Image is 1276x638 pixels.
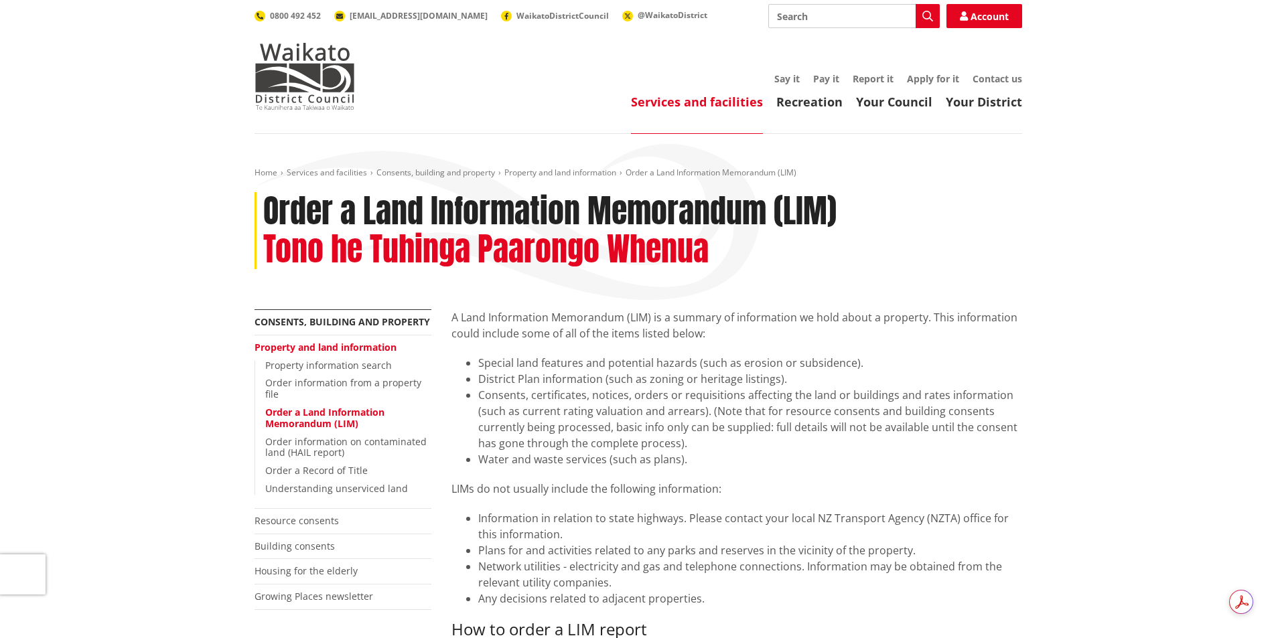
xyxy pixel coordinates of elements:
[350,10,488,21] span: [EMAIL_ADDRESS][DOMAIN_NAME]
[853,72,894,85] a: Report it
[516,10,609,21] span: WaikatoDistrictCouncil
[265,406,384,430] a: Order a Land Information Memorandum (LIM)
[768,4,940,28] input: Search input
[622,9,707,21] a: @WaikatoDistrict
[265,376,421,400] a: Order information from a property file
[478,387,1022,451] li: Consents, certificates, notices, orders or requisitions affecting the land or buildings and rates...
[334,10,488,21] a: [EMAIL_ADDRESS][DOMAIN_NAME]
[478,510,1022,542] li: Information in relation to state highways. Please contact your local NZ Transport Agency (NZTA) o...
[774,72,800,85] a: Say it
[504,167,616,178] a: Property and land information
[907,72,959,85] a: Apply for it
[376,167,495,178] a: Consents, building and property
[265,464,368,477] a: Order a Record of Title
[263,192,837,231] h1: Order a Land Information Memorandum (LIM)
[501,10,609,21] a: WaikatoDistrictCouncil
[973,72,1022,85] a: Contact us
[270,10,321,21] span: 0800 492 452
[255,514,339,527] a: Resource consents
[478,558,1022,590] li: Network utilities - electricity and gas and telephone connections. Information may be obtained fr...
[946,4,1022,28] a: Account
[638,9,707,21] span: @WaikatoDistrict
[946,94,1022,110] a: Your District
[255,167,1022,179] nav: breadcrumb
[265,359,392,372] a: Property information search
[631,94,763,110] a: Services and facilities
[255,315,430,328] a: Consents, building and property
[776,94,843,110] a: Recreation
[478,355,1022,371] li: Special land features and potential hazards (such as erosion or subsidence).
[255,43,355,110] img: Waikato District Council - Te Kaunihera aa Takiwaa o Waikato
[478,371,1022,387] li: District Plan information (such as zoning or heritage listings).
[813,72,839,85] a: Pay it
[255,540,335,552] a: Building consents
[255,341,397,353] a: Property and land information
[478,590,1022,607] li: Any decisions related to adjacent properties.
[255,167,277,178] a: Home
[451,481,1022,497] p: LIMs do not usually include the following information:
[478,451,1022,467] li: Water and waste services (such as plans).
[265,482,408,495] a: Understanding unserviced land
[255,564,358,577] a: Housing for the elderly
[626,167,796,178] span: Order a Land Information Memorandum (LIM)
[255,590,373,603] a: Growing Places newsletter
[265,435,427,459] a: Order information on contaminated land (HAIL report)
[451,309,1022,341] p: A Land Information Memorandum (LIM) is a summary of information we hold about a property. This in...
[478,542,1022,558] li: Plans for and activities related to any parks and reserves in the vicinity of the property.
[287,167,367,178] a: Services and facilities
[255,10,321,21] a: 0800 492 452
[856,94,932,110] a: Your Council
[263,230,709,269] h2: Tono he Tuhinga Paarongo Whenua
